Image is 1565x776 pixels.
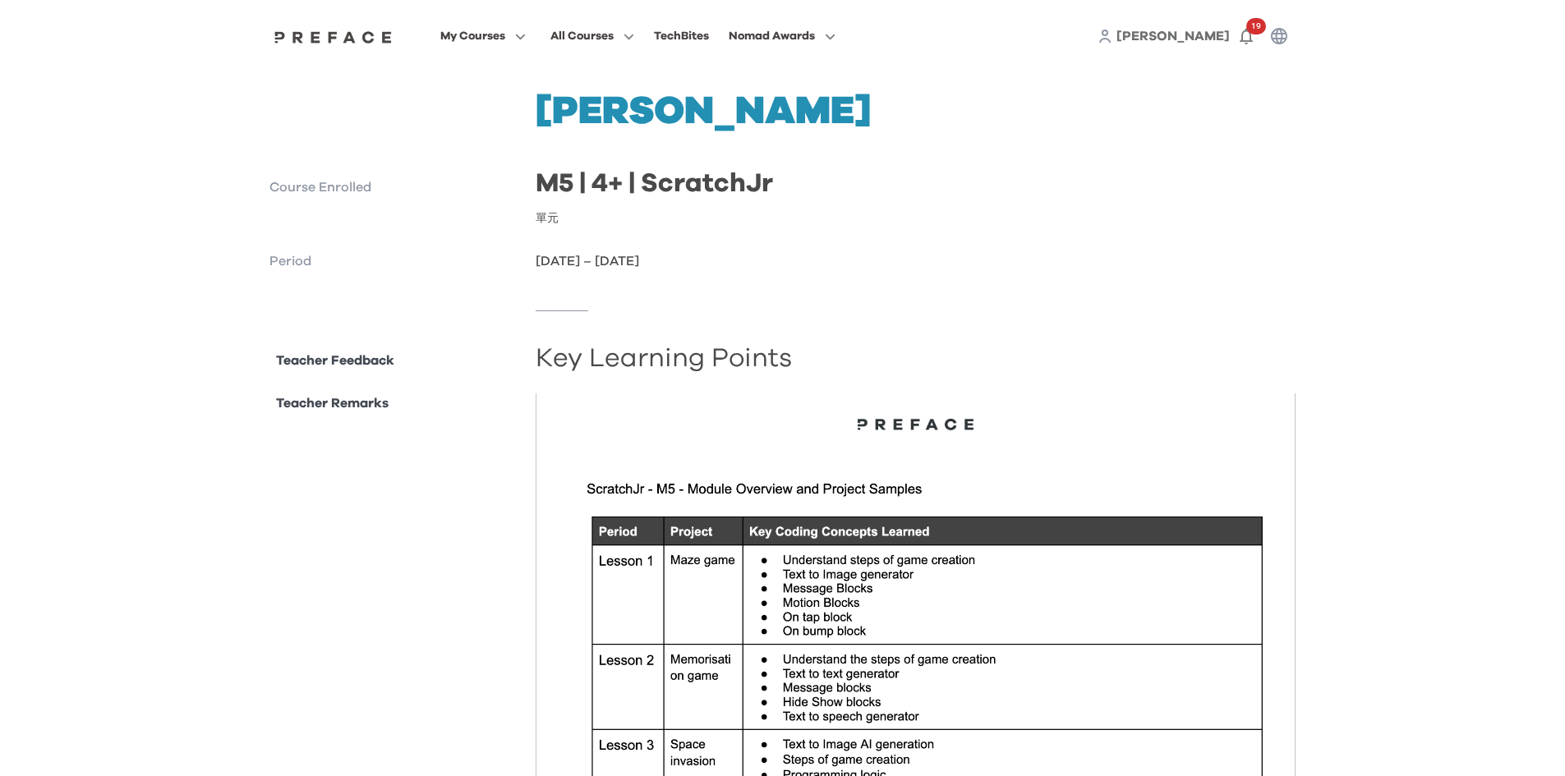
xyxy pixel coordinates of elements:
[270,30,397,43] a: Preface Logo
[435,25,531,47] button: My Courses
[536,251,1296,271] p: [DATE] – [DATE]
[270,30,397,44] img: Preface Logo
[1230,20,1263,53] button: 19
[269,251,523,271] p: Period
[550,26,614,46] span: All Courses
[1116,26,1230,46] a: [PERSON_NAME]
[654,26,709,46] div: TechBites
[276,393,389,413] p: Teacher Remarks
[536,351,1296,367] h2: Key Learning Points
[276,351,394,370] p: Teacher Feedback
[440,26,505,46] span: My Courses
[729,26,815,46] span: Nomad Awards
[1246,18,1266,34] span: 19
[536,92,1296,131] h1: [PERSON_NAME]
[724,25,840,47] button: Nomad Awards
[1116,30,1230,43] span: [PERSON_NAME]
[545,25,639,47] button: All Courses
[269,177,523,197] p: Course Enrolled
[536,210,559,227] p: 單元
[536,171,1296,197] h2: M5 | 4+ | ScratchJr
